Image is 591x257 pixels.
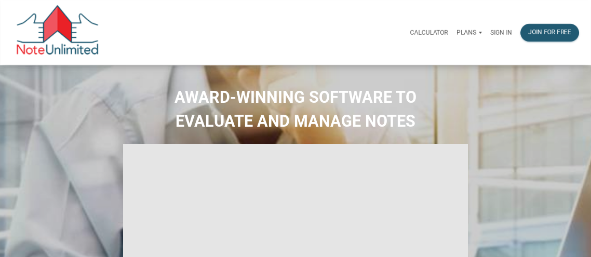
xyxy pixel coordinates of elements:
button: Join for free [520,24,579,42]
a: Calculator [406,19,452,47]
a: Plans [452,19,486,47]
p: Calculator [410,29,448,36]
a: Join for free [516,19,583,47]
h2: AWARD-WINNING SOFTWARE TO EVALUATE AND MANAGE NOTES [8,86,583,133]
p: Plans [456,29,476,36]
div: Join for free [528,28,571,37]
button: Plans [452,20,486,45]
p: Sign in [490,29,512,36]
a: Sign in [486,19,516,47]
